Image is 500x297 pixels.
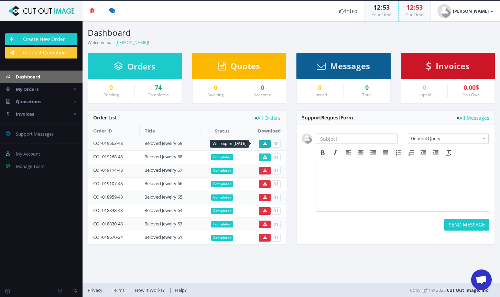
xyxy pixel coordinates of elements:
a: Terms [108,287,128,293]
div: Align right [367,148,379,157]
span: Orders [127,61,155,72]
a: All Orders [254,115,281,120]
span: 12 [406,3,413,11]
a: Beloved Jewelry 68 [144,153,182,160]
a: Beloved Jewelry 69 [144,140,182,146]
span: Completed [211,194,233,201]
a: Beloved Jewelry 63 [144,221,182,227]
th: Status [201,125,243,137]
small: You Owe [463,92,480,98]
div: Align left [342,148,355,157]
img: user_default.jpg [437,4,451,18]
a: Beloved Jewelry 65 [144,194,182,200]
span: My Account [16,151,40,157]
span: Support Form [302,114,353,121]
a: COI-019268-48 [93,153,123,160]
span: Dashboard [16,74,40,80]
span: Completed [211,235,233,241]
span: Support Messages [16,131,54,137]
a: COI-019114-48 [93,167,123,173]
small: Your Time [372,12,391,18]
a: Open chat [471,269,492,290]
span: Order List [93,114,117,121]
th: Order ID [88,125,139,137]
span: General Query [411,134,480,143]
img: Cut Out Image [5,6,77,16]
div: Align center [355,148,367,157]
small: Unread [313,92,327,98]
a: Beloved Jewelry 66 [144,180,182,187]
a: COI-018670-24 [93,234,123,240]
span: 12 [373,3,380,11]
div: | | | [88,283,359,297]
a: How It Works? [130,287,169,293]
div: Numbered list [405,148,417,157]
th: Download [243,125,286,137]
a: 0 [406,84,443,91]
button: SEND MESSAGE [444,219,489,231]
iframe: Rich Text Area. Press ALT-F9 for menu. Press ALT-F10 for toolbar. Press ALT-0 for help [316,158,489,211]
span: Completed [211,221,233,227]
span: : [380,3,383,11]
strong: [PERSON_NAME] [453,8,489,14]
a: Help? [172,287,190,293]
div: Bullet list [392,148,405,157]
div: Will Expire [DATE] [210,140,249,148]
a: [PERSON_NAME] [116,40,148,45]
small: Total [362,92,372,98]
span: Messages [330,60,370,72]
a: 0 [244,84,281,91]
div: 0.00$ [453,84,489,91]
a: 0 [198,84,234,91]
small: Completed [148,92,169,98]
small: Awaiting [207,92,224,98]
th: Title [139,125,201,137]
small: Unpaid [417,92,431,98]
div: Clear formatting [443,148,455,157]
a: 0 [93,84,129,91]
a: Create New Order [5,33,77,45]
a: Privacy [88,287,106,293]
a: [PERSON_NAME] [431,1,500,21]
h3: Dashboard [88,28,286,37]
div: 0 [349,84,385,91]
a: COI-018830-48 [93,221,123,227]
span: Invoices [436,60,469,72]
div: Italic [329,148,341,157]
a: 74 [140,84,176,91]
span: Completed [211,168,233,174]
small: Pending [104,92,119,98]
a: COI-019107-48 [93,180,123,187]
span: Completed [211,181,233,187]
small: Welcome back ! [88,40,149,45]
span: : [413,3,416,11]
div: Decrease indent [417,148,430,157]
a: Beloved Jewelry 67 [144,167,182,173]
a: All Messages [457,115,489,120]
a: COI-018959-48 [93,194,123,200]
span: Invoices [16,111,34,117]
img: user_default.jpg [302,134,312,144]
a: 0 [302,84,338,91]
small: Our Time [405,12,423,18]
span: Completed [211,208,233,214]
a: Quotes [218,64,260,71]
a: COI-018848-48 [93,207,123,213]
div: Increase indent [430,148,442,157]
span: Quotations [16,98,41,105]
a: Orders [114,65,155,71]
a: Request Quotation [5,47,77,59]
span: Copyright © 2025, [410,287,490,294]
span: How It Works? [135,287,165,293]
a: Cut Out Image, Inc. [447,287,490,293]
span: Manage Team [16,163,45,169]
a: Invoices [426,64,469,71]
a: Beloved Jewelry 61 [144,234,182,240]
span: 53 [383,3,390,11]
span: Quotes [230,60,260,72]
